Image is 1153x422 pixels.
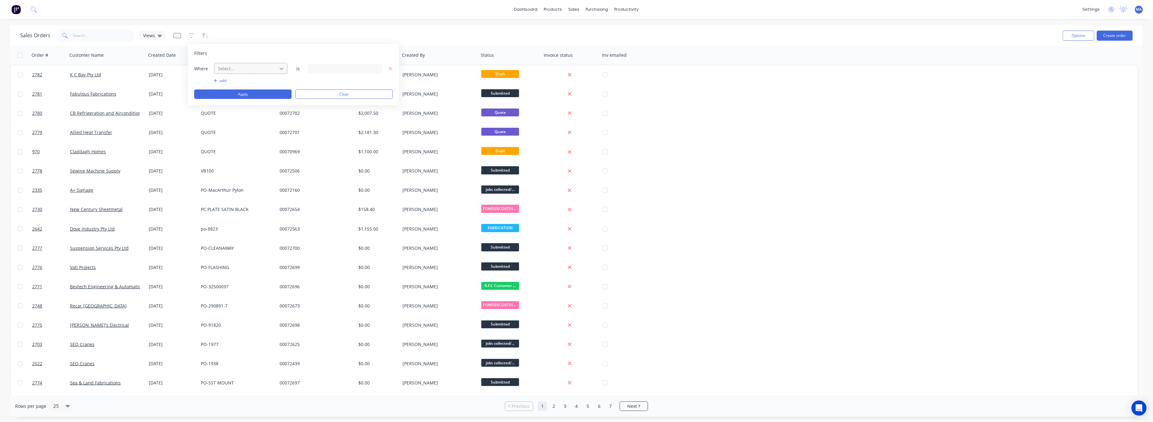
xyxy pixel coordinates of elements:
[32,129,42,136] span: 2779
[32,142,70,161] a: 970
[511,5,541,14] a: dashboard
[70,187,93,193] a: A+ Signage
[358,322,396,328] div: $0.00
[149,149,196,155] div: [DATE]
[280,264,350,271] div: 00072699
[194,90,292,99] button: Apply
[70,303,127,309] a: Recar [GEOGRAPHIC_DATA]
[32,200,70,219] a: 2730
[403,264,472,271] div: [PERSON_NAME]
[32,226,42,232] span: 2642
[1063,31,1094,41] button: Options
[280,341,350,348] div: 00072625
[201,226,271,232] div: po-8823
[70,72,101,78] a: K C Bay Pty Ltd
[502,401,651,411] ul: Pagination
[32,316,70,335] a: 2775
[70,264,96,270] a: Vati Projects
[201,206,271,213] div: PC PLATE SATIN BLACK
[583,401,593,411] a: Page 5
[32,104,70,123] a: 2780
[512,403,530,409] span: Previous
[201,264,271,271] div: PO-FLASHING
[560,401,570,411] a: Page 3
[149,226,196,232] div: [DATE]
[403,322,472,328] div: [PERSON_NAME]
[358,110,396,116] div: $2,007.50
[358,380,396,386] div: $0.00
[481,359,519,367] span: jobs collected/...
[481,166,519,174] span: Submitted
[403,341,472,348] div: [PERSON_NAME]
[70,91,116,97] a: Fabulous Fabrications
[149,303,196,309] div: [DATE]
[73,29,135,42] input: Search...
[201,380,271,386] div: PO-SST MOUNT
[583,5,611,14] div: purchasing
[481,70,519,78] span: Draft
[481,320,519,328] span: Submitted
[541,5,565,14] div: products
[149,187,196,193] div: [DATE]
[481,128,519,136] span: Quote
[358,187,396,193] div: $0.00
[481,89,519,97] span: Submitted
[149,110,196,116] div: [DATE]
[149,341,196,348] div: [DATE]
[70,380,121,386] a: Sea & Land Fabrications
[194,50,207,56] span: Filters
[70,206,123,212] a: New Century Sheetmetal
[70,168,120,174] a: Sewing Machine Supply
[201,322,271,328] div: PO-91820
[201,303,271,309] div: PO-290891-7
[149,72,196,78] div: [DATE]
[149,206,196,213] div: [DATE]
[572,401,581,411] a: Page 4
[358,168,396,174] div: $0.00
[280,206,350,213] div: 00072654
[280,322,350,328] div: 00072698
[32,354,70,373] a: 2522
[481,282,519,290] span: R.F.C Customer ...
[20,32,50,38] h1: Sales Orders
[538,401,547,411] a: Page 1 is your current page
[32,245,42,251] span: 2777
[32,296,70,315] a: 2748
[32,239,70,258] a: 2777
[1136,7,1142,12] span: MA
[403,284,472,290] div: [PERSON_NAME]
[70,322,129,328] a: [PERSON_NAME]'s Electrical
[69,52,104,58] div: Customer Name
[481,108,519,116] span: Quote
[594,401,604,411] a: Page 6
[403,168,472,174] div: [PERSON_NAME]
[201,149,271,155] div: QUOTE
[403,110,472,116] div: [PERSON_NAME]
[32,277,70,296] a: 2771
[280,303,350,309] div: 00072673
[149,322,196,328] div: [DATE]
[32,72,42,78] span: 2782
[505,403,533,409] a: Previous page
[32,110,42,116] span: 2780
[280,360,350,367] div: 00072439
[565,5,583,14] div: sales
[149,245,196,251] div: [DATE]
[280,380,350,386] div: 00072697
[402,52,425,58] div: Created By
[32,380,42,386] span: 2774
[194,65,213,72] span: Where
[481,301,519,309] span: POWDERCOATING/S...
[280,187,350,193] div: 00072160
[149,360,196,367] div: [DATE]
[403,360,472,367] div: [PERSON_NAME]
[32,91,42,97] span: 2781
[11,5,21,14] img: Factory
[549,401,559,411] a: Page 2
[1132,401,1147,416] div: Open Intercom Messenger
[358,206,396,213] div: $158.40
[403,91,472,97] div: [PERSON_NAME]
[481,205,519,213] span: POWDERCOATING/S...
[280,284,350,290] div: 00072696
[32,373,70,392] a: 2774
